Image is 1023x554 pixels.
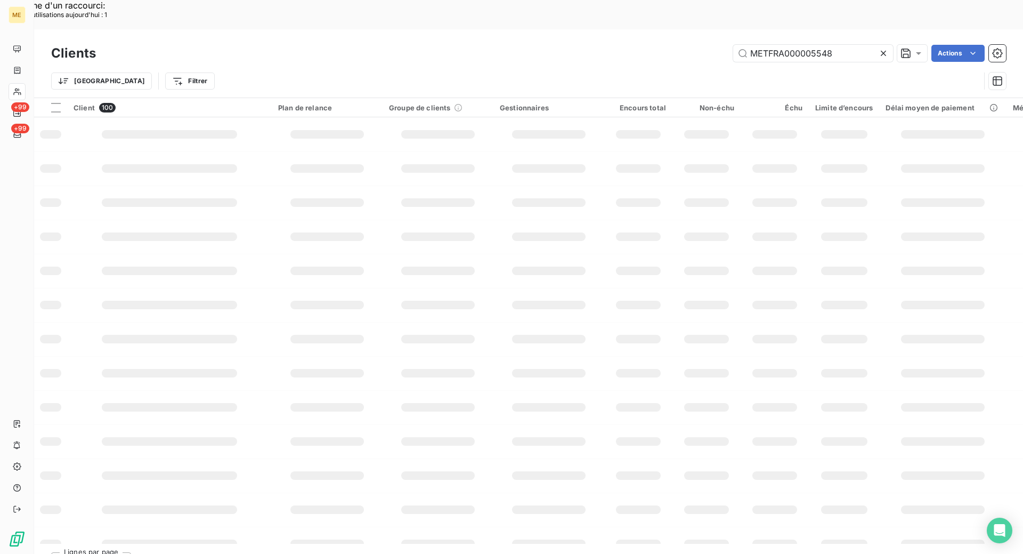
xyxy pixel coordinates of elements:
span: Groupe de clients [389,103,451,112]
div: Encours total [611,103,666,112]
span: Client [74,103,95,112]
a: +99 [9,105,25,122]
div: Gestionnaires [500,103,598,112]
div: Délai moyen de paiement [886,103,1000,112]
div: Non-échu [679,103,734,112]
button: [GEOGRAPHIC_DATA] [51,73,152,90]
button: Filtrer [165,73,214,90]
img: Logo LeanPay [9,531,26,548]
div: Plan de relance [278,103,376,112]
div: Échu [747,103,802,112]
span: 100 [99,103,116,113]
div: Limite d’encours [815,103,873,112]
div: Open Intercom Messenger [987,518,1012,543]
span: +99 [11,102,29,112]
button: Actions [931,45,985,62]
h3: Clients [51,44,96,63]
a: +99 [9,126,25,143]
input: Rechercher [733,45,893,62]
span: +99 [11,124,29,133]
